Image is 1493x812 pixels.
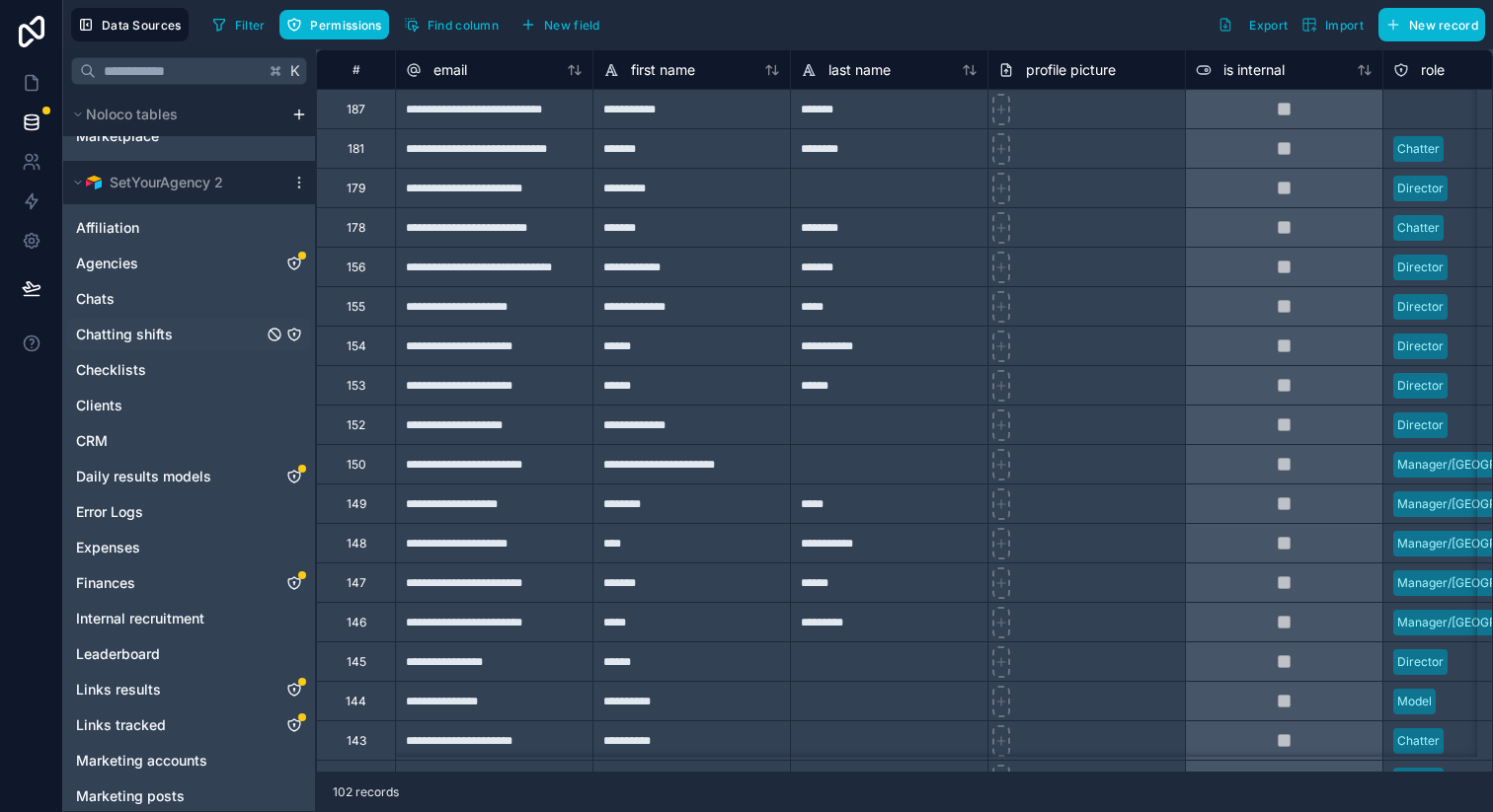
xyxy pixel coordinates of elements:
div: 155 [347,299,365,315]
button: Import [1295,8,1371,41]
button: Export [1211,8,1295,41]
span: role [1421,60,1445,80]
div: Director [1397,180,1444,197]
div: # [332,62,380,77]
div: Director [1397,653,1444,671]
span: Filter [235,18,266,33]
div: Director [1397,298,1444,316]
div: 143 [347,733,366,749]
div: 153 [347,378,365,394]
div: Director [1397,258,1444,276]
div: Director [1397,377,1444,395]
span: New field [544,18,600,33]
span: Permissions [310,18,381,33]
span: first name [631,60,695,80]
div: 181 [348,141,364,157]
span: 102 records [333,784,399,800]
div: Director [1397,337,1444,355]
div: 178 [347,220,365,236]
span: Export [1249,18,1288,33]
div: 150 [347,457,366,473]
a: Permissions [279,10,396,39]
button: Filter [204,10,273,39]
span: last name [828,60,891,80]
div: 145 [347,654,366,670]
span: profile picture [1026,60,1116,80]
div: 149 [347,496,366,512]
button: Data Sources [71,8,189,41]
button: Find column [397,10,506,39]
a: New record [1371,8,1485,41]
div: Chatter [1397,219,1440,237]
div: 154 [347,338,366,354]
div: 156 [347,259,365,275]
div: 148 [347,536,366,552]
div: 147 [347,575,366,591]
div: 187 [347,102,365,117]
span: Data Sources [102,18,182,33]
button: Permissions [279,10,388,39]
button: New record [1378,8,1485,41]
span: Find column [428,18,499,33]
div: 144 [346,694,366,709]
span: New record [1409,18,1478,33]
div: Director [1397,416,1444,434]
button: New field [513,10,607,39]
span: Import [1325,18,1364,33]
div: Chatter [1397,772,1440,789]
span: is internal [1223,60,1285,80]
div: Chatter [1397,732,1440,750]
div: Model [1397,693,1432,710]
div: 152 [347,417,365,433]
span: K [288,64,302,78]
div: 146 [347,615,366,630]
div: 179 [347,181,365,196]
div: Chatter [1397,140,1440,158]
span: email [433,60,467,80]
